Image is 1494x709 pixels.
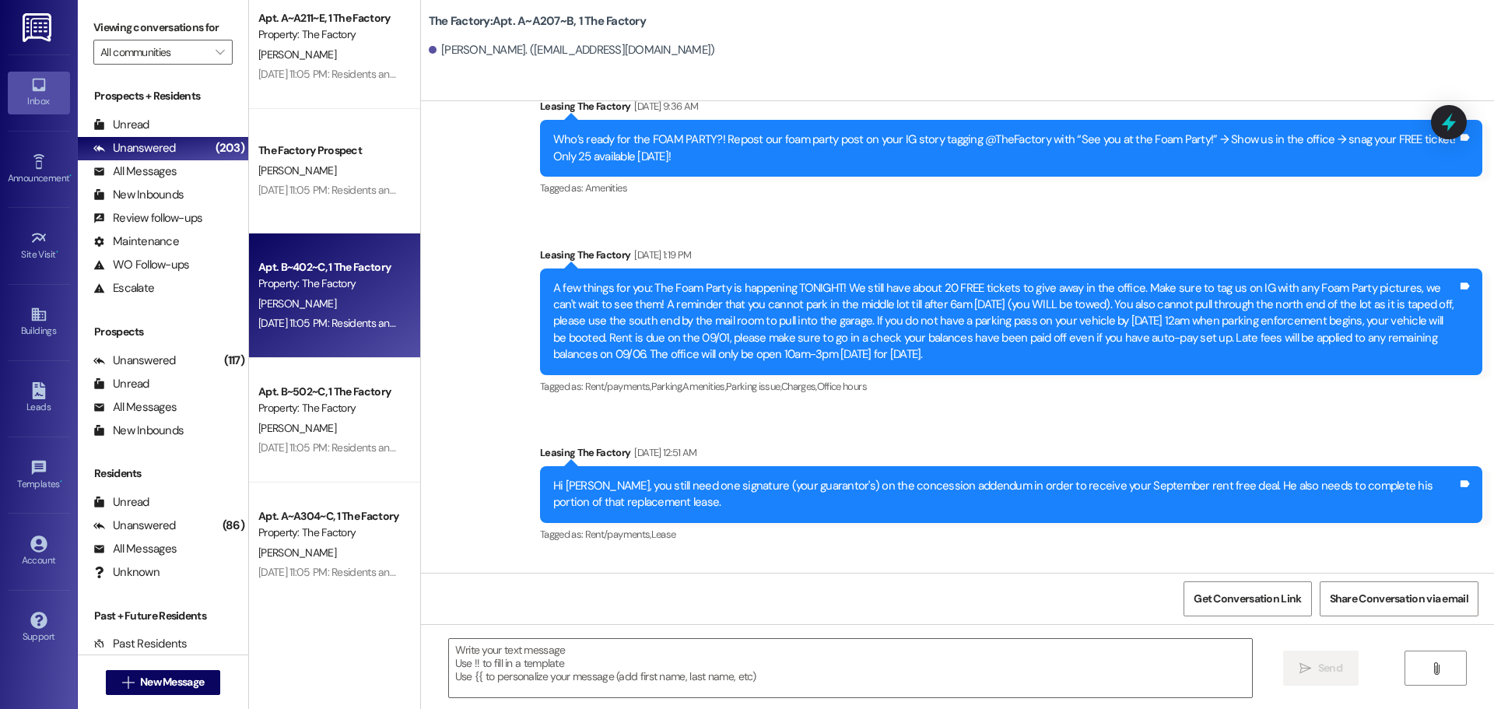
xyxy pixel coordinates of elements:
div: (203) [212,136,248,160]
span: Amenities [585,181,627,195]
div: [DATE] 11:05 PM: Residents and Guarantors: All charges are now due. Any balance unpaid for by 11:... [258,565,920,579]
div: Prospects + Residents [78,88,248,104]
div: Hi [PERSON_NAME], you still need one signature (your guarantor's) on the concession addendum in o... [553,478,1457,511]
div: Tagged as: [540,177,1482,199]
div: Past + Future Residents [78,608,248,624]
div: Tagged as: [540,375,1482,398]
div: [DATE] 11:05 PM: Residents and Guarantors: All charges are now due. Any balance unpaid for by 11:... [258,316,920,330]
div: (117) [220,349,248,373]
div: Tagged as: [540,523,1482,546]
div: [DATE] 12:51 AM [630,444,696,461]
span: [PERSON_NAME] [258,546,336,560]
div: Leasing The Factory [540,98,1482,120]
div: Escalate [93,280,154,297]
i:  [1299,662,1311,675]
span: Lease [651,528,676,541]
div: (86) [219,514,248,538]
a: Inbox [8,72,70,114]
div: Apt. B~402~C, 1 The Factory [258,259,402,276]
div: Property: The Factory [258,26,402,43]
i:  [216,46,224,58]
span: [PERSON_NAME] [258,297,336,311]
div: Review follow-ups [93,210,202,226]
div: [DATE] 11:05 PM: Residents and Guarantors: All charges are now due. Any balance unpaid for by 11:... [258,67,920,81]
div: A few things for you: The Foam Party is happening TONIGHT! We still have about 20 FREE tickets to... [553,280,1457,363]
div: All Messages [93,399,177,416]
div: New Inbounds [93,423,184,439]
div: Unanswered [93,353,176,369]
span: Amenities , [682,380,726,393]
b: The Factory: Apt. A~A207~B, 1 The Factory [429,13,646,30]
span: • [56,247,58,258]
span: Parking issue , [726,380,781,393]
span: [PERSON_NAME] [258,163,336,177]
div: Residents [78,465,248,482]
div: Unanswered [93,518,176,534]
span: [PERSON_NAME] [258,421,336,435]
a: Buildings [8,301,70,343]
span: Rent/payments , [585,528,651,541]
img: ResiDesk Logo [23,13,54,42]
div: All Messages [93,541,177,557]
div: [DATE] 1:19 PM [630,247,691,263]
i:  [122,676,134,689]
div: [DATE] 11:05 PM: Residents and Guarantors: All charges are now due. Any balance unpaid for by 11:... [258,183,920,197]
div: Apt. A~A211~E, 1 The Factory [258,10,402,26]
div: Unknown [93,564,160,581]
button: Get Conversation Link [1184,581,1311,616]
span: Get Conversation Link [1194,591,1301,607]
div: [DATE] 11:05 PM: Residents and Guarantors: All charges are now due. Any balance unpaid for by 11:... [258,440,920,455]
div: Unread [93,117,149,133]
div: Apt. B~502~C, 1 The Factory [258,384,402,400]
button: Share Conversation via email [1320,581,1478,616]
label: Viewing conversations for [93,16,233,40]
div: Unread [93,376,149,392]
button: Send [1283,651,1359,686]
div: WO Follow-ups [93,257,189,273]
a: Leads [8,377,70,419]
input: All communities [100,40,208,65]
div: Who’s ready for the FOAM PARTY?! Repost our foam party post on your IG story tagging @TheFactory ... [553,132,1457,165]
div: Maintenance [93,233,179,250]
div: Property: The Factory [258,276,402,292]
div: Leasing The Factory [540,247,1482,269]
div: Prospects [78,324,248,340]
a: Account [8,531,70,573]
span: [PERSON_NAME] [258,47,336,61]
div: Leasing The Factory [540,444,1482,466]
span: New Message [140,674,204,690]
div: New Inbounds [93,187,184,203]
div: Apt. A~A304~C, 1 The Factory [258,508,402,525]
a: Site Visit • [8,225,70,267]
div: Property: The Factory [258,525,402,541]
div: Property: The Factory [258,400,402,416]
div: [DATE] 9:36 AM [630,98,698,114]
span: • [69,170,72,181]
div: The Factory Prospect [258,142,402,159]
span: Share Conversation via email [1330,591,1468,607]
a: Support [8,607,70,649]
button: New Message [106,670,221,695]
div: Unread [93,494,149,511]
span: Parking , [651,380,683,393]
div: Past Residents [93,636,188,652]
div: All Messages [93,163,177,180]
a: Templates • [8,455,70,497]
div: Unanswered [93,140,176,156]
span: Office hours [817,380,867,393]
span: Send [1318,660,1342,676]
span: Charges , [781,380,817,393]
i:  [1430,662,1442,675]
span: Rent/payments , [585,380,651,393]
div: [PERSON_NAME]. ([EMAIL_ADDRESS][DOMAIN_NAME]) [429,42,715,58]
span: • [60,476,62,487]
